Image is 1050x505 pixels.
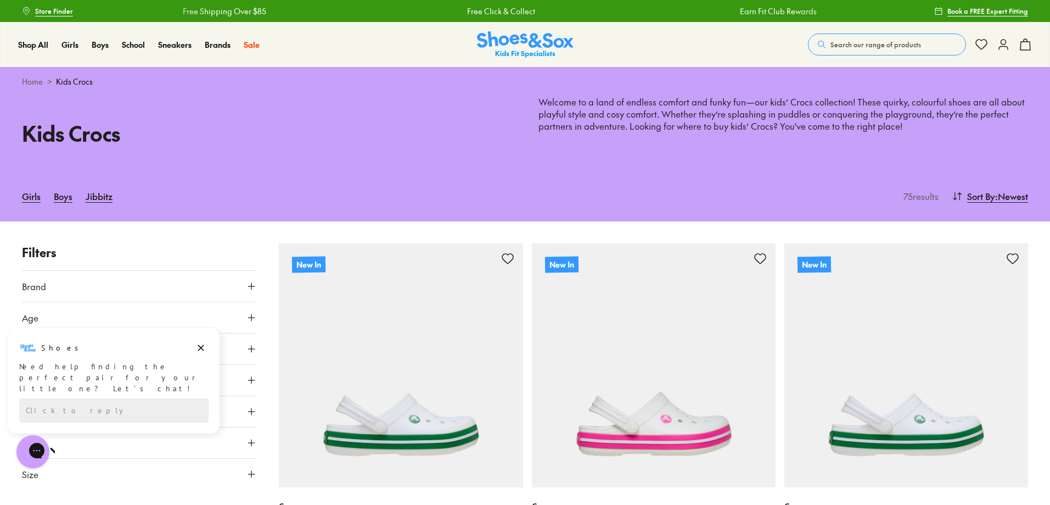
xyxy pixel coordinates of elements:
[183,5,266,17] a: Free Shipping Over $85
[205,39,231,51] a: Brands
[22,302,257,333] button: Age
[158,39,192,50] span: Sneakers
[41,16,85,27] h3: Shoes
[158,39,192,51] a: Sneakers
[22,118,512,149] h1: Kids Crocs
[56,76,93,87] span: Kids Crocs
[22,271,257,302] button: Brand
[18,39,48,50] span: Shop All
[22,184,41,208] a: Girls
[8,13,220,68] div: Message from Shoes. Need help finding the perfect pair for your little one? Let’s chat!
[292,256,325,273] p: New In
[22,1,73,21] a: Store Finder
[22,428,257,458] button: Price
[8,2,220,107] div: Campaign message
[532,243,776,487] a: New In
[830,40,921,49] span: Search our range of products
[193,14,209,29] button: Dismiss campaign
[22,243,257,262] p: Filters
[244,39,260,50] span: Sale
[61,39,78,51] a: Girls
[477,31,574,58] a: Shoes & Sox
[22,459,257,490] button: Size
[798,256,831,273] p: New In
[967,190,995,203] span: Sort By
[739,5,816,17] a: Earn Fit Club Rewards
[544,256,578,273] p: New In
[61,39,78,50] span: Girls
[22,468,38,481] span: Size
[22,311,38,324] span: Age
[279,243,523,487] a: New In
[19,13,37,30] img: Shoes logo
[934,1,1028,21] a: Book a FREE Expert Fitting
[122,39,145,50] span: School
[54,184,72,208] a: Boys
[92,39,109,50] span: Boys
[477,31,574,58] img: SNS_Logo_Responsive.svg
[205,39,231,50] span: Brands
[22,280,46,293] span: Brand
[947,6,1028,16] span: Book a FREE Expert Fitting
[467,5,535,17] a: Free Click & Collect
[92,39,109,51] a: Boys
[122,39,145,51] a: School
[18,39,48,51] a: Shop All
[784,243,1028,487] a: New In
[22,76,43,87] a: Home
[19,72,209,96] div: Reply to the campaigns
[995,190,1028,203] span: : Newest
[808,34,966,56] button: Search our range of products
[86,184,113,208] a: Jibbitz
[952,184,1028,208] button: Sort By:Newest
[538,96,1029,145] p: Welcome to a land of endless comfort and funky fun—our kids’ Crocs collection! These quirky, colo...
[11,431,55,472] iframe: Gorgias live chat messenger
[899,190,939,203] p: 75 results
[244,39,260,51] a: Sale
[35,6,73,16] span: Store Finder
[19,35,209,68] div: Need help finding the perfect pair for your little one? Let’s chat!
[22,76,1028,87] div: >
